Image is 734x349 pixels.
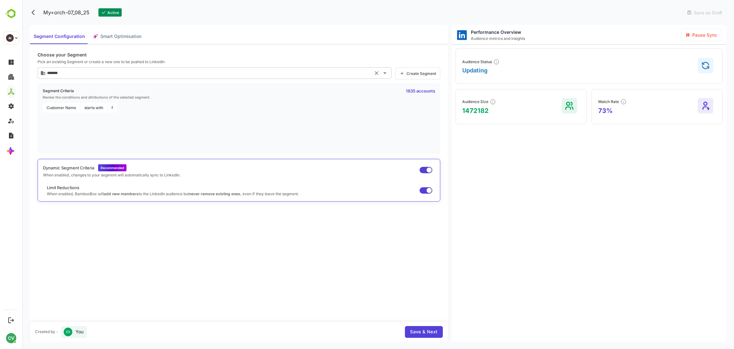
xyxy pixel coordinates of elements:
span: Match Rate [576,99,597,104]
span: f [85,103,95,113]
button: Save & Next [383,326,420,338]
a: Create Segment [373,67,418,79]
p: When enabled, BambooBox will to the LinkedIn audience but , even if they leave the segment. [25,191,277,196]
span: Audience Status [440,59,470,64]
p: Choose your Segment [15,52,418,57]
span: Create Segment [382,71,414,76]
img: BambooboxLogoMark.f1c84d78b4c51b1a7b5f700c9845e183.svg [3,8,19,20]
span: Current build state of the audience synced [471,59,477,65]
div: AI [6,34,14,42]
button: Open [358,69,367,78]
button: Clear [350,69,359,78]
p: When enabled, changes to your segment will automatically sync to LinkedIn. [21,173,158,177]
p: Pick an existing Segment or create a new one to be pushed to LinkedIn [15,59,418,64]
div: CV [41,328,50,336]
strong: add new members [82,191,116,196]
span: Save & Next [388,328,415,336]
span: 73% [576,107,604,115]
span: Updating [440,67,477,74]
div: CV [6,333,16,343]
span: Percentage of contacts/companies LinkedIn successfully matched [598,99,604,105]
span: Active [84,10,97,15]
span: Recommended [78,166,102,170]
div: Fill the title in order to activate [660,6,704,19]
button: Logout [7,316,15,324]
p: Dynamic Segment Criteria [21,165,72,170]
span: Segment Configuration [11,33,63,41]
p: Review the conditions and attributions of the selected segment. [20,95,128,100]
p: Limit Reductions [25,185,277,190]
span: Total members LinkedIn has successfully matched for this audience [467,99,474,105]
strong: never remove existing ones [167,191,218,196]
span: Pause Sync [668,32,695,38]
span: Save as Draft [670,10,700,15]
span: Audience metrics and insights [449,36,503,41]
button: back [8,8,17,17]
p: 1835 accounts [384,88,413,93]
div: You [39,326,65,338]
p: Segment Criteria [20,88,128,93]
p: My+orch-07_08_25 [17,6,71,19]
span: 1472182 [440,107,474,115]
span: Customer Name [20,103,58,113]
span: starts with [58,103,85,113]
span: Smart Optimisation [78,33,119,41]
div: Created by - [13,330,36,334]
span: Performance Overview [449,29,503,35]
span: Audience Size [440,99,466,104]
